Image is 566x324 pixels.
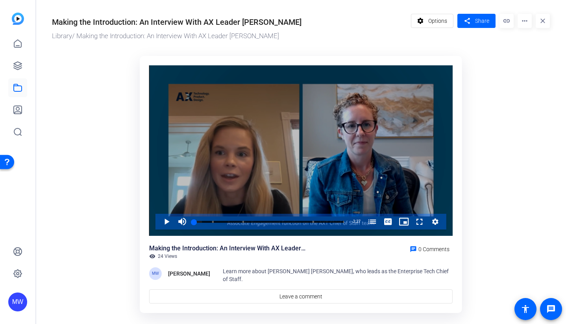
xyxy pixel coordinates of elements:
[499,14,514,28] mat-icon: link
[159,214,174,230] button: Play
[536,14,550,28] mat-icon: close
[174,214,190,230] button: Mute
[149,267,162,280] div: MW
[364,214,380,230] button: Chapters
[158,253,177,259] span: 24 Views
[410,246,417,253] mat-icon: chat
[52,32,72,40] a: Library
[351,219,353,224] span: -
[149,289,453,304] a: Leave a comment
[546,304,556,314] mat-icon: message
[52,16,301,28] div: Making the Introduction: An Interview With AX Leader [PERSON_NAME]
[518,14,532,28] mat-icon: more_horiz
[149,65,453,236] div: Video Player
[396,214,412,230] button: Picture-in-Picture
[8,293,27,311] div: MW
[412,214,427,230] button: Fullscreen
[380,214,396,230] button: Captions
[194,221,344,223] div: Progress Bar
[428,13,447,28] span: Options
[12,13,24,25] img: blue-gradient.svg
[353,219,361,224] span: 3:27
[168,269,210,278] div: [PERSON_NAME]
[521,304,530,314] mat-icon: accessibility
[411,14,454,28] button: Options
[279,293,322,301] span: Leave a comment
[52,31,407,41] div: / Making the Introduction: An Interview With AX Leader [PERSON_NAME]
[462,16,472,26] mat-icon: share
[418,246,449,252] span: 0 Comments
[475,17,489,25] span: Share
[223,268,449,282] span: Learn more about [PERSON_NAME] [PERSON_NAME], who leads as the Enterprise Tech Chief of Staff.
[457,14,496,28] button: Share
[416,13,425,28] mat-icon: settings
[149,253,155,259] mat-icon: visibility
[407,244,453,253] a: 0 Comments
[149,244,307,253] div: Making the Introduction: An Interview With AX Leader [PERSON_NAME]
